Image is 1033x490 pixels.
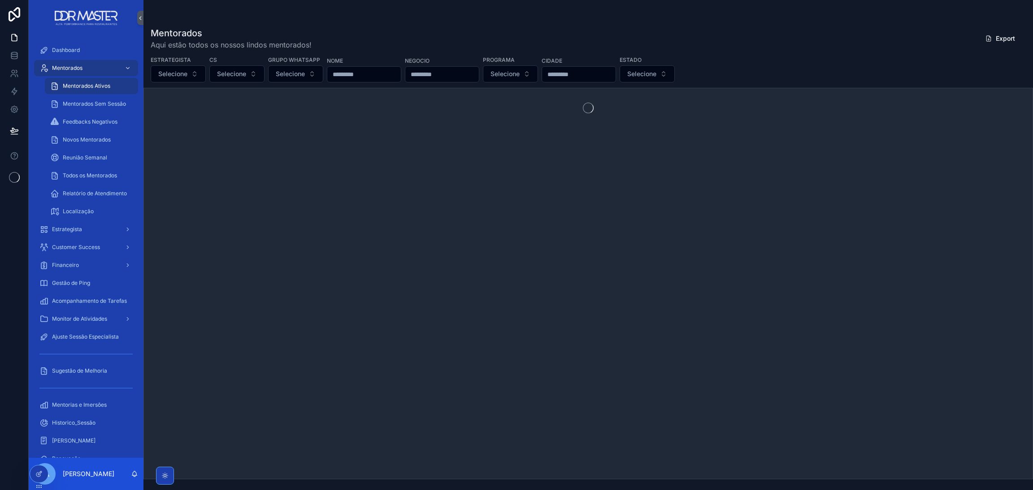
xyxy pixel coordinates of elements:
[217,69,246,78] span: Selecione
[52,419,95,426] span: Historico_Sessão
[45,78,138,94] a: Mentorados Ativos
[542,56,562,64] label: Cidade
[45,132,138,148] a: Novos Mentorados
[34,221,138,237] a: Estrategista
[34,275,138,291] a: Gestão de Ping
[405,56,430,64] label: Negocio
[276,69,305,78] span: Selecione
[52,244,100,251] span: Customer Success
[483,56,515,64] label: Programa
[52,437,95,444] span: [PERSON_NAME]
[627,69,656,78] span: Selecione
[52,401,107,408] span: Mentorias e Imersões
[45,185,138,202] a: Relatório de Atendimento
[209,65,265,82] button: Select Button
[978,30,1022,47] button: Export
[34,397,138,413] a: Mentorias e Imersões
[34,60,138,76] a: Mentorados
[490,69,520,78] span: Selecione
[52,279,90,287] span: Gestão de Ping
[52,47,80,54] span: Dashboard
[45,96,138,112] a: Mentorados Sem Sessão
[151,39,312,50] span: Aqui estão todos os nossos lindos mentorados!
[34,257,138,273] a: Financeiro
[63,190,127,197] span: Relatório de Atendimento
[52,333,119,340] span: Ajuste Sessão Especialista
[63,100,126,107] span: Mentorados Sem Sessão
[63,469,114,478] p: [PERSON_NAME]
[52,226,82,233] span: Estrategista
[151,56,191,64] label: Estrategista
[34,239,138,255] a: Customer Success
[34,433,138,449] a: [PERSON_NAME]
[63,154,107,161] span: Reunião Semanal
[34,311,138,327] a: Monitor de Atividades
[209,56,217,64] label: CS
[52,367,107,374] span: Sugestão de Melhoria
[34,42,138,58] a: Dashboard
[158,69,187,78] span: Selecione
[45,203,138,219] a: Localização
[63,136,111,143] span: Novos Mentorados
[29,36,143,458] div: scrollable content
[63,172,117,179] span: Todos os Mentorados
[52,455,81,462] span: Renovação
[34,363,138,379] a: Sugestão de Melhoria
[151,65,206,82] button: Select Button
[52,315,107,322] span: Monitor de Atividades
[63,118,117,125] span: Feedbacks Negativos
[34,415,138,431] a: Historico_Sessão
[327,56,343,64] label: Nome
[55,11,117,25] img: App logo
[268,65,323,82] button: Select Button
[34,329,138,345] a: Ajuste Sessão Especialista
[620,56,642,64] label: Estado
[63,208,94,215] span: Localização
[151,27,312,39] h1: Mentorados
[52,64,82,72] span: Mentorados
[45,168,138,184] a: Todos os Mentorados
[483,65,538,82] button: Select Button
[620,65,675,82] button: Select Button
[45,150,138,166] a: Reunião Semanal
[52,297,127,305] span: Acompanhamento de Tarefas
[45,114,138,130] a: Feedbacks Negativos
[52,262,79,269] span: Financeiro
[34,293,138,309] a: Acompanhamento de Tarefas
[63,82,110,90] span: Mentorados Ativos
[34,451,138,467] a: Renovação
[268,56,320,64] label: Grupo Whatsapp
